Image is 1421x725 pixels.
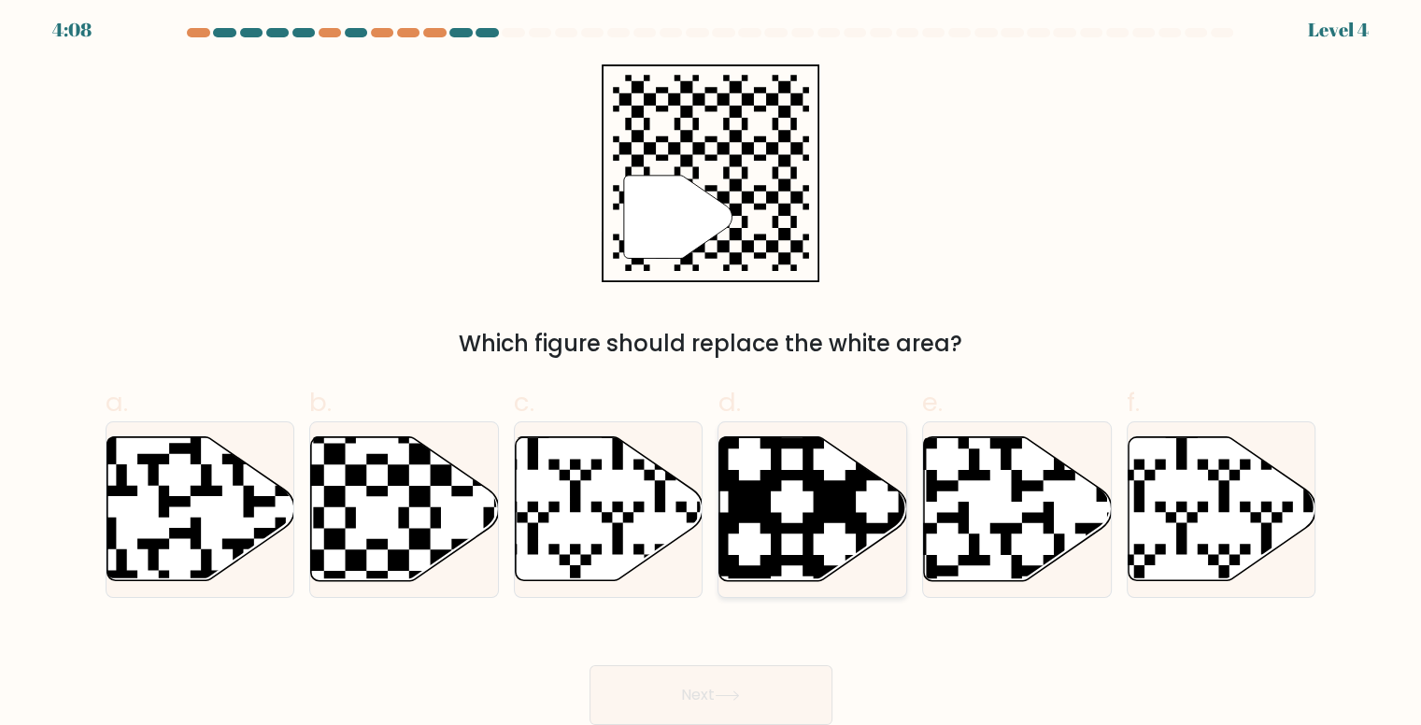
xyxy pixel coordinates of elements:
[1127,384,1140,420] span: f.
[514,384,534,420] span: c.
[309,384,332,420] span: b.
[922,384,943,420] span: e.
[106,384,128,420] span: a.
[590,665,832,725] button: Next
[52,16,92,44] div: 4:08
[718,384,740,420] span: d.
[624,176,732,259] g: "
[117,327,1305,361] div: Which figure should replace the white area?
[1308,16,1369,44] div: Level 4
